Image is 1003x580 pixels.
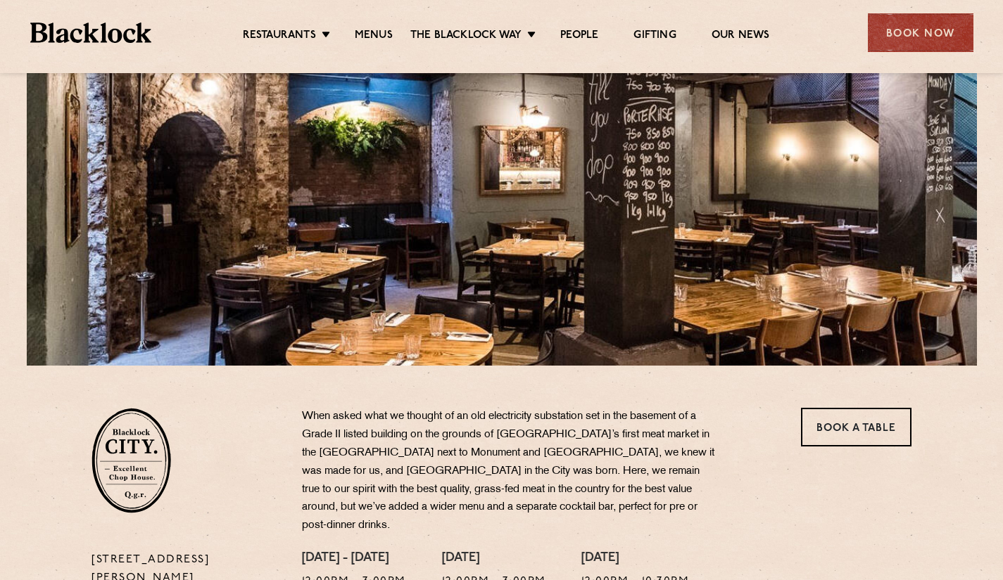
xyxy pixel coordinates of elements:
a: Our News [712,29,770,44]
a: Gifting [633,29,676,44]
img: BL_Textured_Logo-footer-cropped.svg [30,22,152,43]
a: People [560,29,598,44]
a: Menus [355,29,393,44]
h4: [DATE] [442,551,546,567]
a: The Blacklock Way [410,29,522,44]
a: Book a Table [801,408,911,446]
a: Restaurants [243,29,316,44]
img: City-stamp-default.svg [92,408,171,513]
h4: [DATE] [581,551,690,567]
p: When asked what we thought of an old electricity substation set in the basement of a Grade II lis... [302,408,717,535]
div: Book Now [868,13,973,52]
h4: [DATE] - [DATE] [302,551,407,567]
